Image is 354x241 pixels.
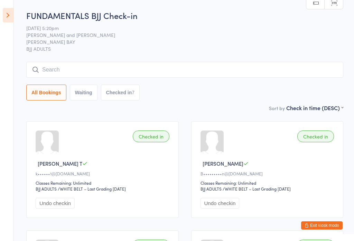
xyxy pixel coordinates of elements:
[26,85,66,100] button: All Bookings
[36,171,171,176] div: k••••••1@[DOMAIN_NAME]
[201,180,336,186] div: Classes Remaining: Unlimited
[58,186,126,192] span: / WHITE BELT – Last Grading [DATE]
[201,186,222,192] div: BJJ ADULTS
[132,90,134,95] div: 7
[38,160,82,167] span: [PERSON_NAME] T
[201,198,240,209] button: Undo checkin
[26,10,343,21] h2: FUNDAMENTALS BJJ Check-in
[201,171,336,176] div: B•••••••••n@[DOMAIN_NAME]
[286,104,343,112] div: Check in time (DESC)
[36,198,75,209] button: Undo checkin
[26,38,333,45] span: [PERSON_NAME] BAY
[70,85,97,100] button: Waiting
[223,186,291,192] span: / WHITE BELT – Last Grading [DATE]
[133,131,169,142] div: Checked in
[36,180,171,186] div: Classes Remaining: Unlimited
[301,221,343,230] button: Exit kiosk mode
[26,45,343,52] span: BJJ ADULTS
[26,62,343,78] input: Search
[26,31,333,38] span: [PERSON_NAME] and [PERSON_NAME]
[36,186,57,192] div: BJJ ADULTS
[203,160,243,167] span: [PERSON_NAME]
[26,25,333,31] span: [DATE] 5:20pm
[269,105,285,112] label: Sort by
[101,85,140,100] button: Checked in7
[297,131,334,142] div: Checked in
